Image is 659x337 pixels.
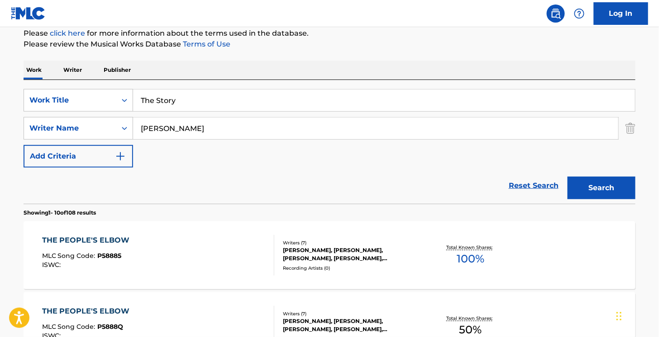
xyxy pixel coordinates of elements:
div: Writers ( 7 ) [283,239,420,246]
div: [PERSON_NAME], [PERSON_NAME], [PERSON_NAME], [PERSON_NAME], [PERSON_NAME], [PERSON_NAME], PODWAL [283,246,420,262]
div: Help [570,5,588,23]
form: Search Form [24,89,635,204]
a: Log In [594,2,648,25]
div: THE PEOPLE'S ELBOW [42,306,134,317]
span: ISWC : [42,261,63,269]
div: Work Title [29,95,111,106]
div: Drag [616,303,622,330]
div: [PERSON_NAME], [PERSON_NAME], [PERSON_NAME], [PERSON_NAME], [PERSON_NAME], [PERSON_NAME], [PERSON... [283,317,420,333]
p: Work [24,61,44,80]
p: Publisher [101,61,134,80]
p: Writer [61,61,85,80]
button: Search [568,177,635,199]
p: Please for more information about the terms used in the database. [24,28,635,39]
div: THE PEOPLE'S ELBOW [42,235,134,246]
img: 9d2ae6d4665cec9f34b9.svg [115,151,126,162]
a: THE PEOPLE'S ELBOWMLC Song Code:P58885ISWC:Writers (7)[PERSON_NAME], [PERSON_NAME], [PERSON_NAME]... [24,221,635,289]
a: Terms of Use [181,40,230,48]
span: 100 % [457,251,484,267]
iframe: Chat Widget [614,294,659,337]
a: Reset Search [504,176,563,196]
a: click here [50,29,85,37]
span: P58885 [98,252,122,260]
span: MLC Song Code : [42,323,98,331]
span: P5888Q [98,323,124,331]
span: MLC Song Code : [42,252,98,260]
p: Total Known Shares: [446,244,495,251]
p: Total Known Shares: [446,315,495,322]
div: Writers ( 7 ) [283,310,420,317]
p: Showing 1 - 10 of 108 results [24,209,96,217]
div: Recording Artists ( 0 ) [283,265,420,271]
img: Delete Criterion [626,117,635,140]
img: MLC Logo [11,7,46,20]
p: Please review the Musical Works Database [24,39,635,50]
a: Public Search [547,5,565,23]
div: Writer Name [29,123,111,134]
img: search [550,8,561,19]
button: Add Criteria [24,145,133,168]
img: help [574,8,585,19]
